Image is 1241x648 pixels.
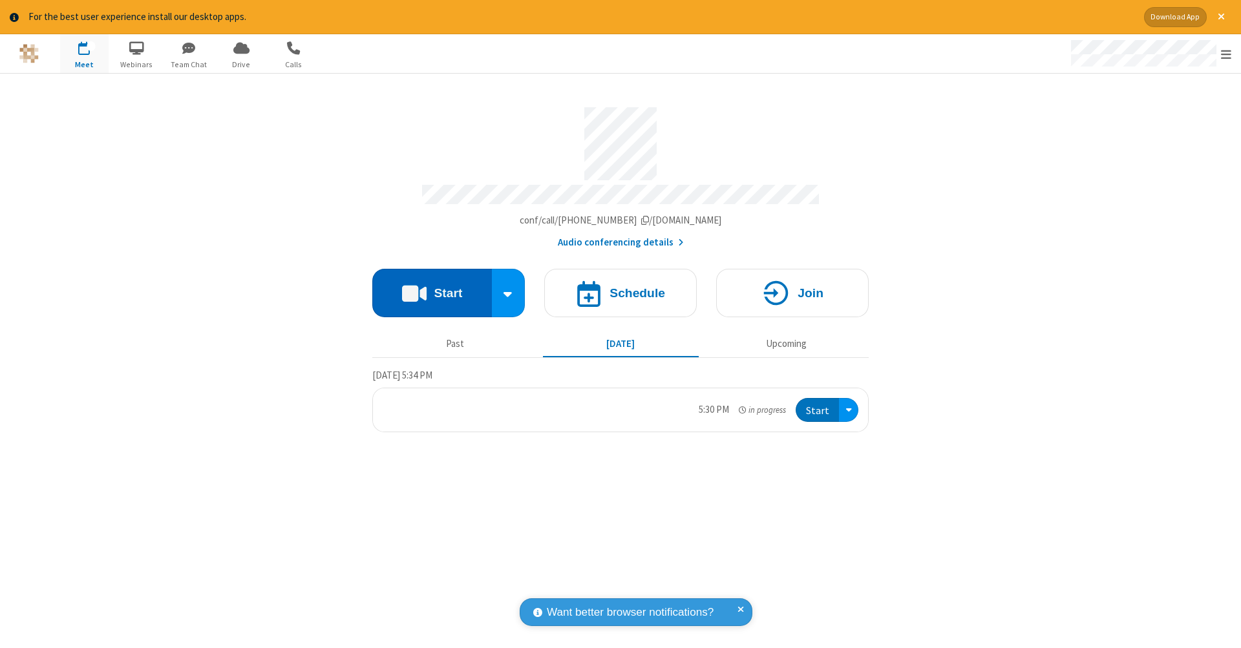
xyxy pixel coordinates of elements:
button: Close alert [1211,7,1231,27]
button: Audio conferencing details [558,235,684,250]
div: Open menu [1059,34,1241,73]
div: For the best user experience install our desktop apps. [28,10,1134,25]
button: Copy my meeting room linkCopy my meeting room link [520,213,722,228]
span: Drive [217,59,266,70]
span: Meet [60,59,109,70]
div: 5:30 PM [699,402,729,417]
span: Calls [270,59,318,70]
div: Start conference options [492,269,525,317]
div: 1 [87,41,96,51]
span: Want better browser notifications? [547,604,714,621]
span: [DATE] 5:34 PM [372,369,432,381]
h4: Start [434,287,462,299]
span: Copy my meeting room link [520,214,722,226]
button: Past [377,332,533,357]
button: [DATE] [543,332,699,357]
button: Logo [5,34,53,73]
span: Webinars [112,59,161,70]
div: Open menu [839,398,858,422]
span: Team Chat [165,59,213,70]
button: Start [796,398,839,422]
button: Upcoming [708,332,864,357]
button: Download App [1144,7,1207,27]
button: Schedule [544,269,697,317]
em: in progress [739,404,786,416]
button: Join [716,269,869,317]
section: Account details [372,98,869,249]
button: Start [372,269,492,317]
h4: Join [798,287,823,299]
img: QA Selenium DO NOT DELETE OR CHANGE [19,44,39,63]
h4: Schedule [610,287,665,299]
section: Today's Meetings [372,368,869,432]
